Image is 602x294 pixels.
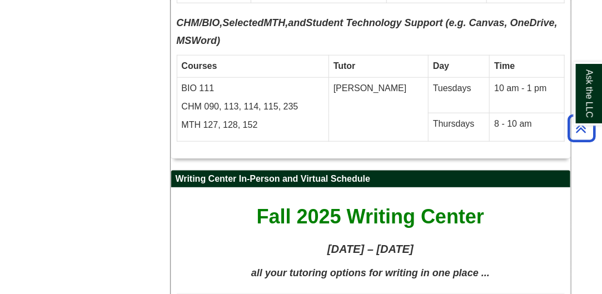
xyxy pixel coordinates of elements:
[257,205,484,228] span: Fall 2025 Writing Center
[182,82,324,95] p: BIO 111
[177,17,558,46] strong: Student Technology Support (e.g. Canvas, OneDrive, MSWord)
[182,101,324,113] p: CHM 090, 113, 114, 115, 235
[494,61,515,71] strong: Time
[251,267,490,278] span: all your tutoring options for writing in one place ...
[264,17,288,28] b: MTH,
[428,113,489,142] td: Thursdays
[223,17,258,28] strong: Selecte
[258,17,264,28] strong: d
[177,17,223,28] b: CHM/BIO,
[182,61,217,71] strong: Courses
[288,17,306,28] b: and
[433,82,485,95] p: Tuesdays
[327,243,414,255] strong: [DATE] – [DATE]
[334,61,356,71] strong: Tutor
[564,121,599,136] a: Back to Top
[171,171,570,188] h2: Writing Center In-Person and Virtual Schedule
[329,77,428,142] td: [PERSON_NAME]
[433,61,449,71] strong: Day
[494,82,559,95] p: 10 am - 1 pm
[182,119,324,132] p: MTH 127, 128, 152
[490,113,564,142] td: 8 - 10 am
